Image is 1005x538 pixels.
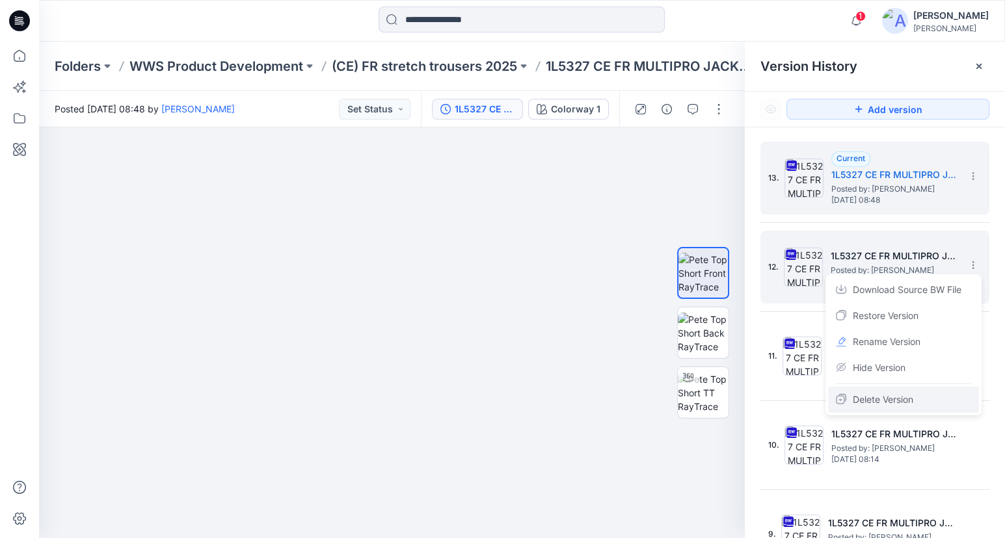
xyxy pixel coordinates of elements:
h5: 1L5327 CE FR MULTIPRO JACKET NAVY [831,426,961,442]
span: Posted by: Anni Rissanen [831,183,961,196]
button: Show Hidden Versions [760,99,781,120]
h5: 1L5327 CE FR MULTIPRO JACKET NAVY [831,167,961,183]
span: [DATE] 08:14 [831,455,961,464]
span: 10. [768,439,779,451]
span: Version History [760,58,857,74]
button: Details [656,99,677,120]
img: avatar [882,8,908,34]
h5: 1L5327 CE FR MULTIPRO JACKET NAVY [831,248,961,264]
span: 13. [768,172,779,184]
img: 1L5327 CE FR MULTIPRO JACKET NAVY [783,337,822,376]
a: WWS Product Development [129,57,303,75]
img: Pete Top Short Front RayTrace [678,253,728,294]
a: (CE) FR stretch trousers 2025 [332,57,517,75]
a: [PERSON_NAME] [161,103,235,114]
img: 1L5327 CE FR MULTIPRO JACKET NAVY [784,426,824,465]
a: Folders [55,57,101,75]
span: 12. [768,261,779,273]
span: Posted [DATE] 08:48 by [55,102,235,116]
img: 1L5327 CE FR MULTIPRO JACKET NAVY [784,159,824,198]
img: Pete Top Short Back RayTrace [678,313,729,353]
p: 1L5327 CE FR MULTIPRO JACKET NAVY [546,57,754,75]
span: 11. [768,350,777,362]
span: Posted by: Anni Rissanen [831,442,961,455]
span: Posted by: Anni Rissanen [831,264,961,277]
button: Close [974,61,984,71]
span: [DATE] 08:48 [831,196,961,205]
span: Restore Version [853,308,918,324]
span: 1 [855,11,866,21]
span: Delete Version [853,392,913,407]
button: Colorway 1 [528,99,609,120]
span: Current [837,153,865,163]
div: [PERSON_NAME] [913,8,989,23]
h5: 1L5327 CE FR MULTIPRO JACKET NAVY [828,515,958,531]
img: Pete Top Short TT RayTrace [678,372,729,413]
button: Add version [786,99,989,120]
span: Download Source BW File [853,282,961,298]
span: Hide Version [853,360,905,376]
div: Colorway 1 [551,102,600,116]
span: Rename Version [853,334,920,350]
button: 1L5327 CE FR MULTIPRO JACKET NAVY [432,99,523,120]
img: 1L5327 CE FR MULTIPRO JACKET NAVY [784,248,823,287]
div: 1L5327 CE FR MULTIPRO JACKET NAVY [455,102,515,116]
div: [PERSON_NAME] [913,23,989,33]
